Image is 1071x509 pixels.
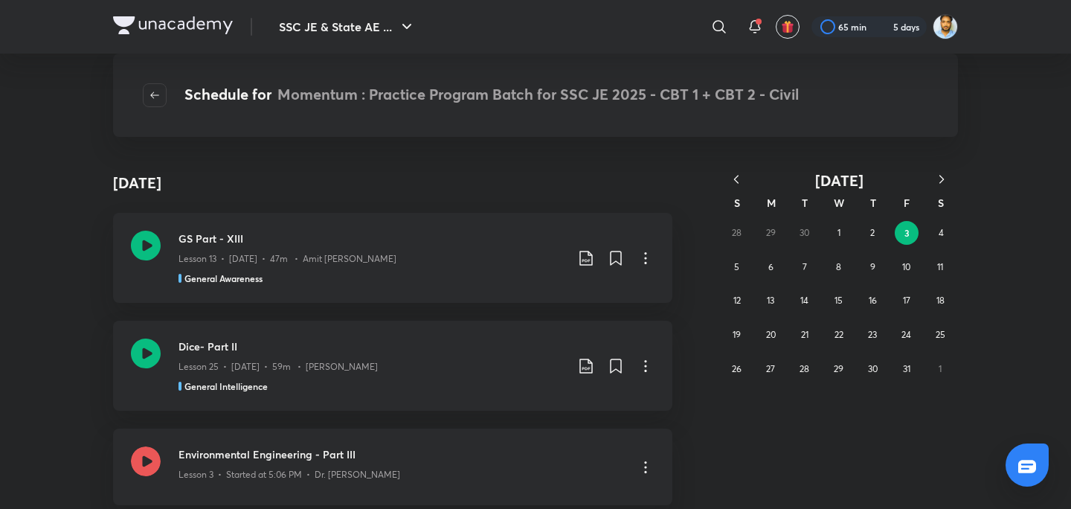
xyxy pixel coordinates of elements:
abbr: October 1, 2025 [837,227,840,238]
abbr: October 12, 2025 [733,295,741,306]
abbr: October 14, 2025 [800,295,808,306]
abbr: October 15, 2025 [834,295,843,306]
img: Kunal Pradeep [933,14,958,39]
abbr: October 29, 2025 [834,363,843,374]
button: October 12, 2025 [725,289,749,313]
span: [DATE] [815,170,863,191]
abbr: October 13, 2025 [767,295,774,306]
abbr: October 27, 2025 [766,363,775,374]
button: October 19, 2025 [725,323,749,347]
abbr: October 31, 2025 [903,363,910,374]
abbr: October 6, 2025 [768,261,773,272]
button: October 23, 2025 [861,323,884,347]
button: October 3, 2025 [895,221,919,245]
abbr: October 24, 2025 [901,329,911,340]
abbr: October 7, 2025 [803,261,807,272]
button: October 11, 2025 [928,255,952,279]
abbr: Wednesday [834,196,844,210]
h3: Dice- Part II [178,339,565,354]
button: avatar [776,15,800,39]
a: Dice- Part IILesson 25 • [DATE] • 59m • [PERSON_NAME]General Intelligence [113,321,672,411]
button: October 24, 2025 [895,323,919,347]
button: October 5, 2025 [725,255,749,279]
h4: Schedule for [184,83,799,107]
button: October 9, 2025 [861,255,884,279]
abbr: October 26, 2025 [732,363,742,374]
button: [DATE] [753,171,925,190]
button: October 20, 2025 [759,323,782,347]
p: Lesson 25 • [DATE] • 59m • [PERSON_NAME] [178,360,378,374]
button: October 27, 2025 [759,357,782,381]
h4: [DATE] [113,172,161,194]
abbr: October 25, 2025 [936,329,945,340]
abbr: October 23, 2025 [868,329,877,340]
button: October 6, 2025 [759,255,782,279]
h5: General Intelligence [184,380,268,393]
button: October 7, 2025 [793,255,817,279]
button: October 28, 2025 [793,357,817,381]
button: October 16, 2025 [861,289,884,313]
span: Momentum : Practice Program Batch for SSC JE 2025 - CBT 1 + CBT 2 - Civil [277,84,799,104]
abbr: October 30, 2025 [868,363,878,374]
img: avatar [781,20,794,33]
abbr: October 19, 2025 [733,329,741,340]
abbr: October 18, 2025 [936,295,945,306]
abbr: Sunday [734,196,740,210]
abbr: October 5, 2025 [734,261,739,272]
button: October 21, 2025 [793,323,817,347]
button: October 31, 2025 [895,357,919,381]
abbr: Thursday [870,196,876,210]
button: SSC JE & State AE ... [270,12,425,42]
abbr: October 28, 2025 [800,363,809,374]
button: October 25, 2025 [928,323,952,347]
img: streak [875,19,890,34]
button: October 8, 2025 [827,255,851,279]
button: October 10, 2025 [895,255,919,279]
abbr: Saturday [938,196,944,210]
button: October 30, 2025 [861,357,884,381]
abbr: October 8, 2025 [836,261,841,272]
h5: General Awareness [184,272,263,285]
h3: GS Part - XIII [178,231,565,246]
button: October 2, 2025 [861,221,884,245]
button: October 18, 2025 [928,289,952,313]
abbr: October 11, 2025 [937,261,943,272]
abbr: October 16, 2025 [869,295,877,306]
abbr: October 9, 2025 [870,261,875,272]
abbr: October 10, 2025 [902,261,910,272]
abbr: October 2, 2025 [870,227,875,238]
abbr: October 3, 2025 [904,227,910,239]
abbr: Friday [904,196,910,210]
button: October 1, 2025 [827,221,851,245]
button: October 4, 2025 [929,221,953,245]
h3: Environmental Engineering - Part III [178,446,625,462]
abbr: October 20, 2025 [766,329,776,340]
p: Lesson 13 • [DATE] • 47m • Amit [PERSON_NAME] [178,252,396,266]
abbr: October 21, 2025 [801,329,808,340]
abbr: Monday [767,196,776,210]
abbr: October 22, 2025 [834,329,843,340]
button: October 22, 2025 [827,323,851,347]
abbr: October 17, 2025 [903,295,910,306]
button: October 26, 2025 [725,357,749,381]
p: Lesson 3 • Started at 5:06 PM • Dr. [PERSON_NAME] [178,468,400,481]
button: October 29, 2025 [827,357,851,381]
button: October 14, 2025 [793,289,817,313]
button: October 15, 2025 [827,289,851,313]
a: GS Part - XIIILesson 13 • [DATE] • 47m • Amit [PERSON_NAME]General Awareness [113,213,672,303]
img: Company Logo [113,16,233,34]
a: Environmental Engineering - Part IIILesson 3 • Started at 5:06 PM • Dr. [PERSON_NAME] [113,429,672,505]
button: October 17, 2025 [895,289,919,313]
button: October 13, 2025 [759,289,782,313]
abbr: October 4, 2025 [939,227,944,238]
a: Company Logo [113,16,233,38]
abbr: Tuesday [802,196,808,210]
